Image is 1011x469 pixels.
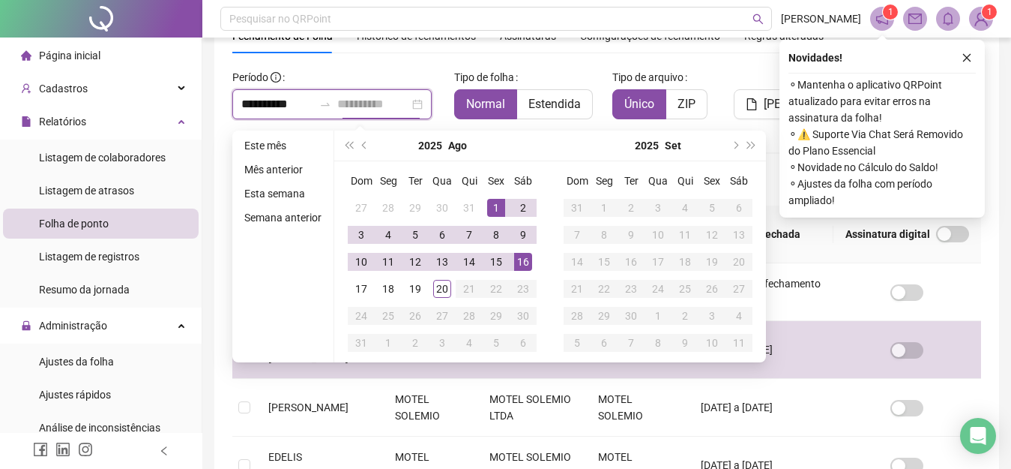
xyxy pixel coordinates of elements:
[352,253,370,271] div: 10
[595,226,613,244] div: 8
[564,167,591,194] th: Dom
[875,12,889,26] span: notification
[726,131,743,161] button: next-year
[460,280,478,298] div: 21
[568,334,586,352] div: 5
[703,307,721,325] div: 3
[456,221,483,248] td: 2025-08-07
[433,253,451,271] div: 13
[379,253,397,271] div: 11
[564,221,591,248] td: 2025-09-07
[568,199,586,217] div: 31
[618,167,645,194] th: Ter
[39,284,130,296] span: Resumo da jornada
[460,226,478,244] div: 7
[402,329,429,356] td: 2025-09-02
[402,248,429,275] td: 2025-08-12
[591,167,618,194] th: Seg
[987,7,992,17] span: 1
[698,248,725,275] td: 2025-09-19
[725,248,752,275] td: 2025-09-20
[645,248,672,275] td: 2025-09-17
[595,253,613,271] div: 15
[418,131,442,161] button: year panel
[352,199,370,217] div: 27
[39,356,114,368] span: Ajustes da folha
[375,302,402,329] td: 2025-08-25
[649,334,667,352] div: 8
[39,320,107,332] span: Administração
[698,221,725,248] td: 2025-09-12
[676,280,694,298] div: 25
[379,199,397,217] div: 28
[33,442,48,457] span: facebook
[483,167,510,194] th: Sex
[456,275,483,302] td: 2025-08-21
[21,50,31,61] span: home
[460,199,478,217] div: 31
[672,248,698,275] td: 2025-09-18
[348,194,375,221] td: 2025-07-27
[348,221,375,248] td: 2025-08-03
[618,248,645,275] td: 2025-09-16
[788,126,976,159] span: ⚬ ⚠️ Suporte Via Chat Será Removido do Plano Essencial
[483,221,510,248] td: 2025-08-08
[743,131,760,161] button: super-next-year
[429,221,456,248] td: 2025-08-06
[618,329,645,356] td: 2025-10-07
[672,194,698,221] td: 2025-09-04
[595,199,613,217] div: 1
[698,302,725,329] td: 2025-10-03
[612,69,683,86] span: Tipo de arquivo
[159,446,169,456] span: left
[379,307,397,325] div: 25
[788,176,976,209] span: ⚬ Ajustes da folha com período ampliado!
[348,302,375,329] td: 2025-08-24
[514,226,532,244] div: 9
[514,334,532,352] div: 6
[348,167,375,194] th: Dom
[39,389,111,401] span: Ajustes rápidos
[788,159,976,176] span: ⚬ Novidade no Cálculo do Saldo!
[232,71,268,83] span: Período
[39,152,166,164] span: Listagem de colaboradores
[730,253,748,271] div: 20
[725,329,752,356] td: 2025-10-11
[352,307,370,325] div: 24
[698,167,725,194] th: Sex
[618,302,645,329] td: 2025-09-30
[429,194,456,221] td: 2025-07-30
[268,401,348,413] span: [PERSON_NAME]
[352,280,370,298] div: 17
[725,167,752,194] th: Sáb
[568,307,586,325] div: 28
[39,83,88,95] span: Cadastros
[725,275,752,302] td: 2025-09-27
[618,221,645,248] td: 2025-09-09
[564,329,591,356] td: 2025-10-05
[466,97,505,111] span: Normal
[477,379,585,437] td: MOTEL SOLEMIO LTDA
[379,280,397,298] div: 18
[487,334,505,352] div: 5
[622,253,640,271] div: 16
[788,50,842,66] span: Novidades !
[788,77,976,126] span: ⚬ Mantenha o aplicativo QRPoint atualizado para evitar erros na assinatura da folha!
[483,302,510,329] td: 2025-08-29
[379,226,397,244] div: 4
[746,98,758,110] span: file
[406,199,424,217] div: 29
[433,280,451,298] div: 20
[564,275,591,302] td: 2025-09-21
[21,83,31,94] span: user-add
[591,329,618,356] td: 2025-10-06
[39,116,86,128] span: Relatórios
[676,253,694,271] div: 18
[375,329,402,356] td: 2025-09-01
[725,194,752,221] td: 2025-09-06
[725,302,752,329] td: 2025-10-04
[510,275,537,302] td: 2025-08-23
[781,11,861,27] span: [PERSON_NAME]
[703,253,721,271] div: 19
[730,280,748,298] div: 27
